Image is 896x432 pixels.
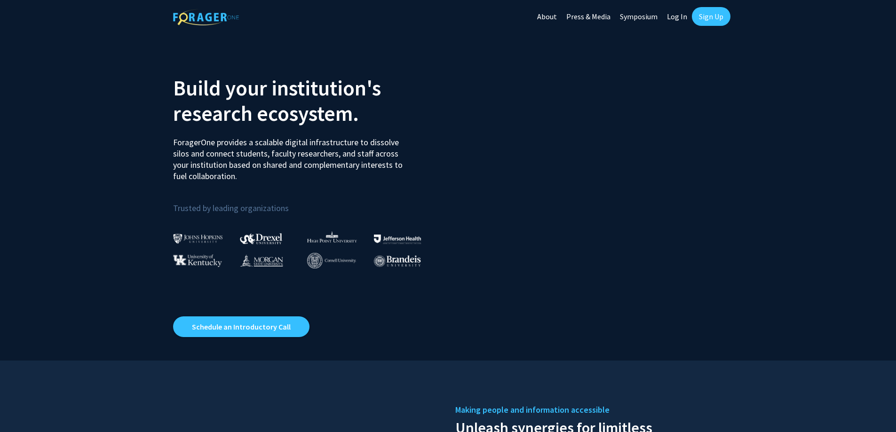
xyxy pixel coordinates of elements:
img: Johns Hopkins University [173,234,223,243]
img: Brandeis University [374,255,421,267]
img: ForagerOne Logo [173,9,239,25]
img: High Point University [307,231,357,243]
img: Cornell University [307,253,356,268]
img: Drexel University [240,233,282,244]
img: Thomas Jefferson University [374,235,421,243]
p: Trusted by leading organizations [173,189,441,215]
a: Opens in a new tab [173,316,309,337]
h5: Making people and information accessible [455,403,723,417]
a: Sign Up [692,7,730,26]
p: ForagerOne provides a scalable digital infrastructure to dissolve silos and connect students, fac... [173,130,409,182]
img: University of Kentucky [173,254,222,267]
img: Morgan State University [240,254,283,267]
h2: Build your institution's research ecosystem. [173,75,441,126]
